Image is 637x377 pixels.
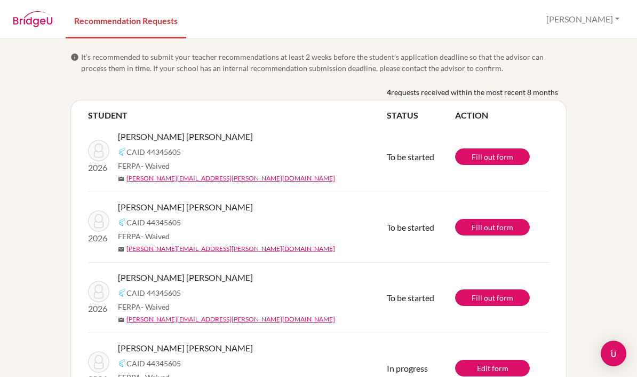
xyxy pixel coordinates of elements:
[118,231,170,242] span: FERPA
[141,302,170,311] span: - Waived
[118,342,253,355] span: [PERSON_NAME] [PERSON_NAME]
[88,210,109,232] img: Botero Estrada, Martin
[13,11,53,27] img: BridgeU logo
[118,130,253,143] span: [PERSON_NAME] [PERSON_NAME]
[118,301,170,312] span: FERPA
[387,222,434,232] span: To be started
[126,146,181,158] span: CAID 44345605
[542,9,624,29] button: [PERSON_NAME]
[88,140,109,161] img: Botero Estrada, Martin
[88,281,109,302] img: Botero Estrada, Martin
[126,287,181,299] span: CAID 44345605
[455,289,530,306] a: Fill out form
[118,160,170,171] span: FERPA
[387,87,391,98] b: 4
[387,152,434,162] span: To be started
[70,53,79,61] span: info
[126,358,181,369] span: CAID 44345605
[88,161,109,174] p: 2026
[387,109,455,122] th: STATUS
[126,244,335,254] a: [PERSON_NAME][EMAIL_ADDRESS][PERSON_NAME][DOMAIN_NAME]
[126,315,335,324] a: [PERSON_NAME][EMAIL_ADDRESS][PERSON_NAME][DOMAIN_NAME]
[118,317,124,323] span: mail
[118,246,124,253] span: mail
[118,176,124,182] span: mail
[118,201,253,214] span: [PERSON_NAME] [PERSON_NAME]
[81,51,567,74] span: It’s recommended to submit your teacher recommendations at least 2 weeks before the student’s app...
[455,360,530,376] a: Edit form
[118,271,253,284] span: [PERSON_NAME] [PERSON_NAME]
[391,87,558,98] span: requests received within the most recent 8 months
[88,232,109,245] p: 2026
[126,174,335,183] a: [PERSON_NAME][EMAIL_ADDRESS][PERSON_NAME][DOMAIN_NAME]
[601,341,626,366] div: Open Intercom Messenger
[88,109,387,122] th: STUDENT
[118,147,126,156] img: Common App logo
[455,148,530,165] a: Fill out form
[88,351,109,373] img: Botero Estrada, Martin
[455,109,549,122] th: ACTION
[455,219,530,235] a: Fill out form
[387,293,434,303] span: To be started
[66,2,186,38] a: Recommendation Requests
[141,161,170,170] span: - Waived
[118,288,126,297] img: Common App logo
[88,302,109,315] p: 2026
[126,217,181,228] span: CAID 44345605
[141,232,170,241] span: - Waived
[118,218,126,226] img: Common App logo
[118,359,126,367] img: Common App logo
[387,363,428,373] span: In progress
